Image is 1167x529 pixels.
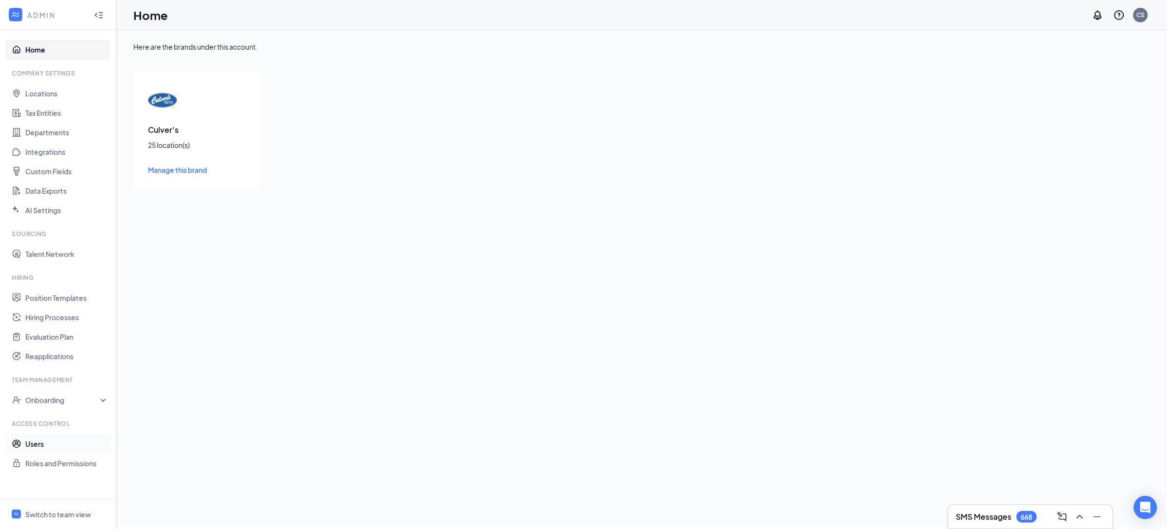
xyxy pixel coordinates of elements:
[1072,509,1088,525] button: ChevronUp
[1055,509,1070,525] button: ComposeMessage
[25,123,109,142] a: Departments
[25,510,91,519] div: Switch to team view
[12,274,107,282] div: Hiring
[25,244,109,264] a: Talent Network
[1092,511,1103,523] svg: Minimize
[1113,9,1125,21] svg: QuestionInfo
[956,511,1012,522] h3: SMS Messages
[133,42,1150,52] div: Here are the brands under this account.
[25,327,109,347] a: Evaluation Plan
[25,347,109,366] a: Reapplications
[12,230,107,238] div: Sourcing
[1074,511,1086,523] svg: ChevronUp
[25,142,109,162] a: Integrations
[25,454,109,473] a: Roles and Permissions
[148,140,245,150] div: 25 location(s)
[12,376,107,384] div: Team Management
[25,84,109,103] a: Locations
[148,165,207,174] span: Manage this brand
[1134,496,1157,519] div: Open Intercom Messenger
[133,7,168,23] h1: Home
[25,181,109,201] a: Data Exports
[25,395,100,405] div: Onboarding
[12,395,21,405] svg: UserCheck
[25,201,109,220] a: AI Settings
[12,420,107,428] div: Access control
[94,10,104,20] svg: Collapse
[12,69,107,77] div: Company Settings
[1021,513,1033,521] div: 668
[1137,11,1145,19] div: CS
[13,511,19,517] svg: WorkstreamLogo
[1092,9,1104,21] svg: Notifications
[1090,509,1105,525] button: Minimize
[25,103,109,123] a: Tax Entities
[148,125,245,135] h3: Culver's
[25,288,109,308] a: Position Templates
[1057,511,1068,523] svg: ComposeMessage
[25,40,109,59] a: Home
[11,10,20,19] svg: WorkstreamLogo
[25,308,109,327] a: Hiring Processes
[148,86,177,115] img: Culver's logo
[25,162,109,181] a: Custom Fields
[27,10,85,20] div: ADMIN
[25,434,109,454] a: Users
[148,164,245,175] a: Manage this brand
